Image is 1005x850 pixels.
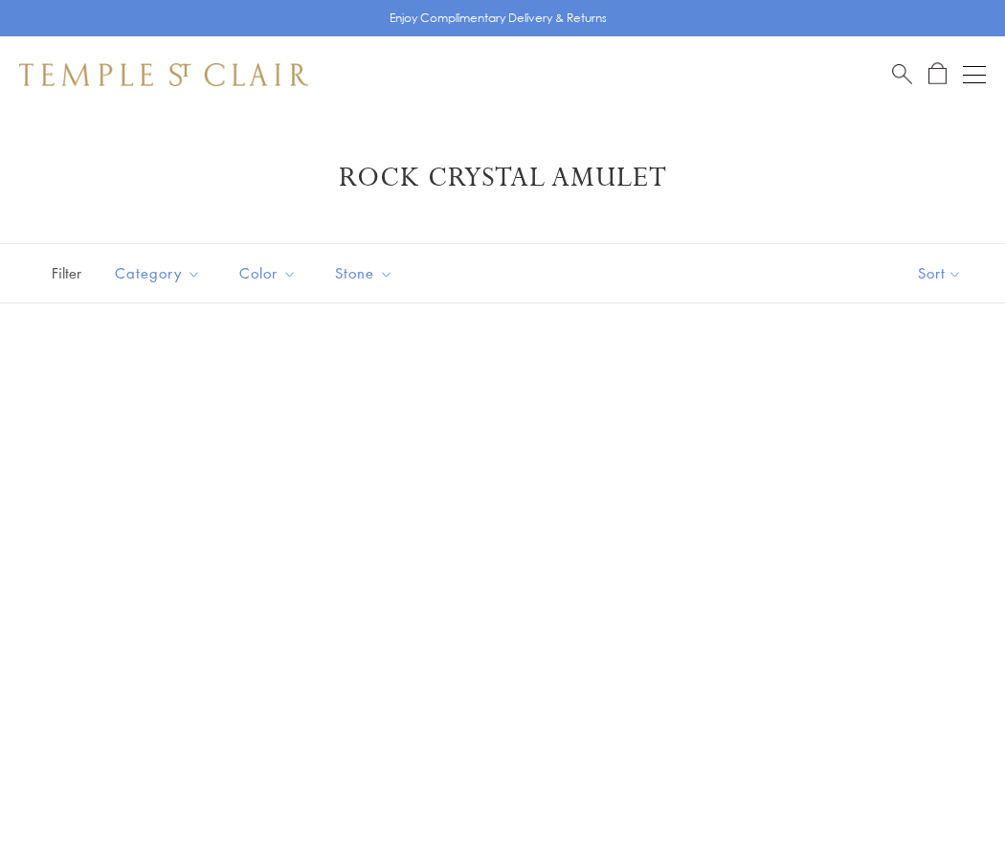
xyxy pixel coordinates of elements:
[963,63,986,86] button: Open navigation
[48,161,957,195] h1: Rock Crystal Amulet
[321,252,408,295] button: Stone
[19,63,308,86] img: Temple St. Clair
[892,62,912,86] a: Search
[928,62,947,86] a: Open Shopping Bag
[225,252,311,295] button: Color
[105,261,215,285] span: Category
[325,261,408,285] span: Stone
[390,9,607,28] p: Enjoy Complimentary Delivery & Returns
[875,244,1005,302] button: Show sort by
[230,261,311,285] span: Color
[100,252,215,295] button: Category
